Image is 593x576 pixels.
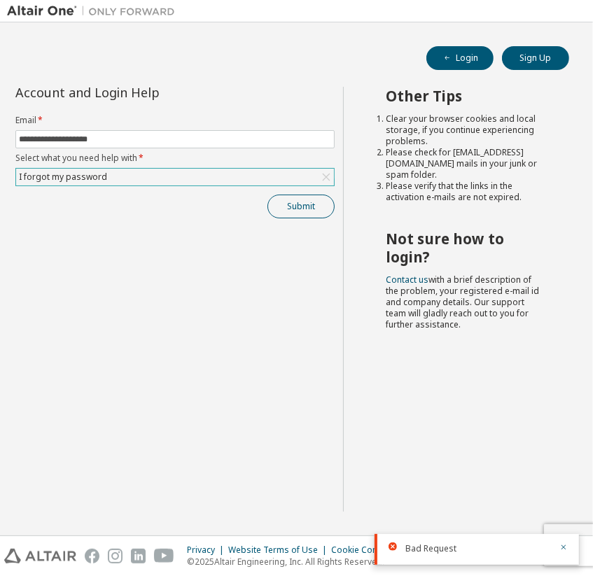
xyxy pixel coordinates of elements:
[15,115,335,126] label: Email
[131,549,146,563] img: linkedin.svg
[267,195,335,218] button: Submit
[187,556,403,568] p: © 2025 Altair Engineering, Inc. All Rights Reserved.
[386,113,544,147] li: Clear your browser cookies and local storage, if you continue experiencing problems.
[386,181,544,203] li: Please verify that the links in the activation e-mails are not expired.
[386,274,428,286] a: Contact us
[331,545,403,556] div: Cookie Consent
[228,545,331,556] div: Website Terms of Use
[154,549,174,563] img: youtube.svg
[16,169,334,185] div: I forgot my password
[108,549,123,563] img: instagram.svg
[405,543,456,554] span: Bad Request
[426,46,494,70] button: Login
[7,4,182,18] img: Altair One
[386,274,539,330] span: with a brief description of the problem, your registered e-mail id and company details. Our suppo...
[85,549,99,563] img: facebook.svg
[15,87,271,98] div: Account and Login Help
[17,169,109,185] div: I forgot my password
[15,153,335,164] label: Select what you need help with
[4,549,76,563] img: altair_logo.svg
[502,46,569,70] button: Sign Up
[386,230,544,267] h2: Not sure how to login?
[386,87,544,105] h2: Other Tips
[386,147,544,181] li: Please check for [EMAIL_ADDRESS][DOMAIN_NAME] mails in your junk or spam folder.
[187,545,228,556] div: Privacy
